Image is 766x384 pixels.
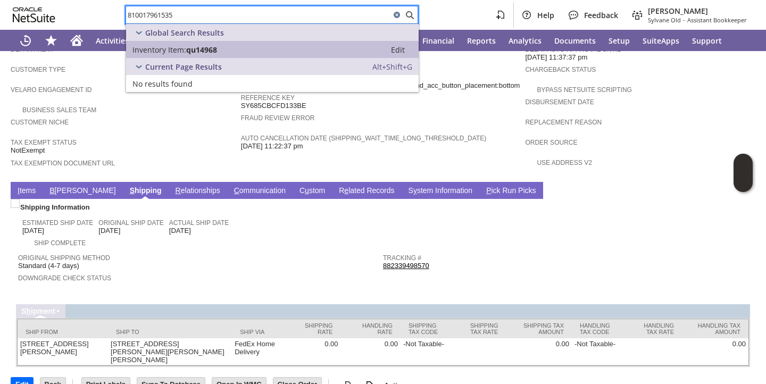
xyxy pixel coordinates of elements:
span: e [344,186,348,195]
a: Pick Run Picks [484,186,538,196]
a: Replacement reason [525,119,602,126]
a: Shipping [127,186,164,196]
a: Disbursement Date [525,98,594,106]
span: [DATE] [22,227,44,235]
a: Velaro Engagement ID [11,86,91,94]
a: System Information [406,186,476,196]
div: Handling Tax Code [580,322,619,335]
span: Standard (4-7 days) [18,262,79,270]
span: [DATE] [98,227,120,235]
span: B [49,186,54,195]
span: Feedback [584,10,618,20]
svg: Recent Records [19,34,32,47]
span: Documents [554,36,596,46]
td: -Not Taxable- [401,338,454,365]
span: y [413,186,417,195]
a: Activities [89,30,135,51]
div: Shipping Tax Amount [514,322,564,335]
td: [STREET_ADDRESS][PERSON_NAME][PERSON_NAME][PERSON_NAME] [108,338,232,365]
a: Original Ship Date [98,219,163,227]
div: Handling Tax Amount [690,322,740,335]
a: Related Records [336,186,397,196]
a: Inventory Item:qu14968Edit: [126,41,419,58]
a: Fraud Review Error [241,114,315,122]
td: FedEx Home Delivery [232,338,281,365]
td: 0.00 [682,338,748,365]
a: Support [686,30,728,51]
span: Oracle Guided Learning Widget. To move around, please hold and drag [734,173,753,193]
svg: Shortcuts [45,34,57,47]
a: Relationships [173,186,223,196]
div: Shipping Rate [289,322,332,335]
span: [DATE] 11:22:37 pm [241,142,303,151]
span: Inventory Item: [132,45,186,55]
span: Alt+Shift+G [372,62,412,72]
td: 0.00 [340,338,400,365]
span: [DATE] [169,227,191,235]
a: Reference Key [241,94,295,102]
a: Communication [231,186,288,196]
a: 882339498570 [383,262,429,270]
span: Current Page Results [145,62,222,72]
span: [DATE] 11:37:37 pm [525,53,587,62]
svg: logo [13,7,55,22]
a: Shipment [21,307,55,315]
span: Activities [96,36,129,46]
span: NotExempt [11,146,45,155]
iframe: Click here to launch Oracle Guided Learning Help Panel [734,154,753,192]
a: Setup [602,30,636,51]
div: Shipping Tax Rate [462,322,498,335]
span: qu14968 [186,45,217,55]
span: C [234,186,239,195]
a: Bypass NetSuite Scripting [537,86,631,94]
img: Unchecked [11,199,20,208]
svg: Home [70,34,83,47]
td: [STREET_ADDRESS][PERSON_NAME] [18,338,108,365]
a: Original Shipping Method [18,254,110,262]
span: Support [692,36,722,46]
a: Downgrade Check Status [18,274,111,282]
div: Ship Via [240,329,273,335]
a: Auto Cancellation Date (shipping_wait_time_long_threshold_date) [241,135,486,142]
span: - [683,16,685,24]
input: Search [126,9,390,21]
span: SY685CBCFD133BE [241,102,306,110]
a: Recent Records [13,30,38,51]
svg: Search [403,9,416,21]
span: SuiteApps [643,36,679,46]
span: [PERSON_NAME] [648,6,747,16]
a: No results found [126,75,419,92]
a: Tracking # [383,254,421,262]
span: I [18,186,20,195]
a: Edit: [379,43,417,56]
div: Shipping Tax Code [409,322,446,335]
div: Shipping Information [18,201,379,213]
span: No results found [132,79,193,89]
a: Items [15,186,38,196]
span: S [130,186,135,195]
span: Help [537,10,554,20]
a: Financial [416,30,461,51]
a: Ship Complete [34,239,86,247]
a: Custom [297,186,328,196]
div: Shortcuts [38,30,64,51]
span: u [305,186,309,195]
td: -Not Taxable- [572,338,627,365]
div: Handling Rate [348,322,392,335]
a: SuiteApps [636,30,686,51]
a: Documents [548,30,602,51]
a: B[PERSON_NAME] [47,186,118,196]
span: Analytics [509,36,542,46]
a: Home [64,30,89,51]
a: Order Source [525,139,577,146]
span: Sylvane Old [648,16,681,24]
a: Tax Exempt Status [11,139,77,146]
div: Handling Tax Rate [635,322,674,335]
a: Business Sales Team [22,106,96,114]
span: Assistant Bookkeeper [687,16,747,24]
span: P [486,186,491,195]
span: Global Search Results [145,28,224,38]
span: h [26,307,31,315]
div: Ship From [26,329,100,335]
a: Reports [461,30,502,51]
